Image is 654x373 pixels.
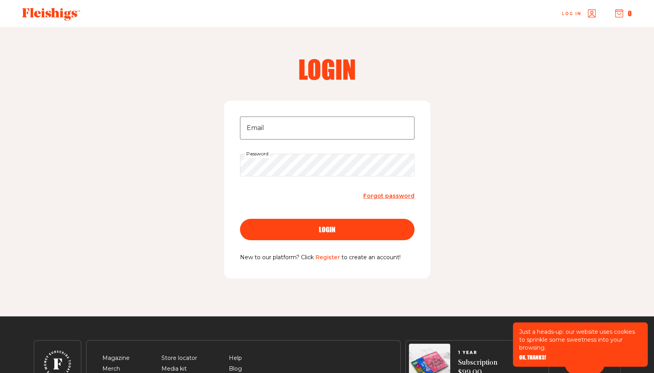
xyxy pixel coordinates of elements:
span: Magazine [102,354,130,363]
label: Password [245,149,270,158]
a: Log in [562,10,596,17]
button: OK, THANKS! [519,355,546,360]
span: Help [229,354,242,363]
span: Forgot password [363,192,414,199]
a: Magazine [102,354,130,362]
a: Merch [102,365,120,372]
a: Forgot password [363,191,414,201]
a: Register [315,254,340,261]
button: login [240,219,414,240]
a: Media kit [161,365,187,372]
button: 0 [615,9,632,18]
span: 1 YEAR [458,350,497,355]
input: Password [240,154,414,176]
input: Email [240,117,414,140]
p: Just a heads-up: our website uses cookies to sprinkle some sweetness into your browsing. [519,328,641,352]
span: login [319,226,336,233]
a: Help [229,354,242,362]
span: Log in [562,11,581,17]
span: Store locator [161,354,197,363]
p: New to our platform? Click to create an account! [240,253,414,262]
a: Store locator [161,354,197,362]
a: Blog [229,365,242,372]
h2: Login [226,56,429,82]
